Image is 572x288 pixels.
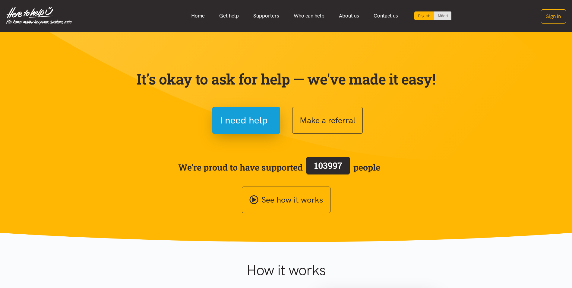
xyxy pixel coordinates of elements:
[184,9,212,22] a: Home
[292,107,363,134] button: Make a referral
[212,9,246,22] a: Get help
[366,9,405,22] a: Contact us
[303,155,353,179] a: 103997
[135,70,437,88] p: It's okay to ask for help — we've made it easy!
[212,107,280,134] button: I need help
[286,9,332,22] a: Who can help
[332,9,366,22] a: About us
[242,187,330,213] a: See how it works
[188,261,384,279] h1: How it works
[220,113,268,128] span: I need help
[414,11,434,20] div: Current language
[414,11,452,20] div: Language toggle
[434,11,451,20] a: Switch to Te Reo Māori
[314,160,342,171] span: 103997
[246,9,286,22] a: Supporters
[178,155,380,179] span: We’re proud to have supported people
[541,9,566,24] button: Sign in
[6,7,72,25] img: Home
